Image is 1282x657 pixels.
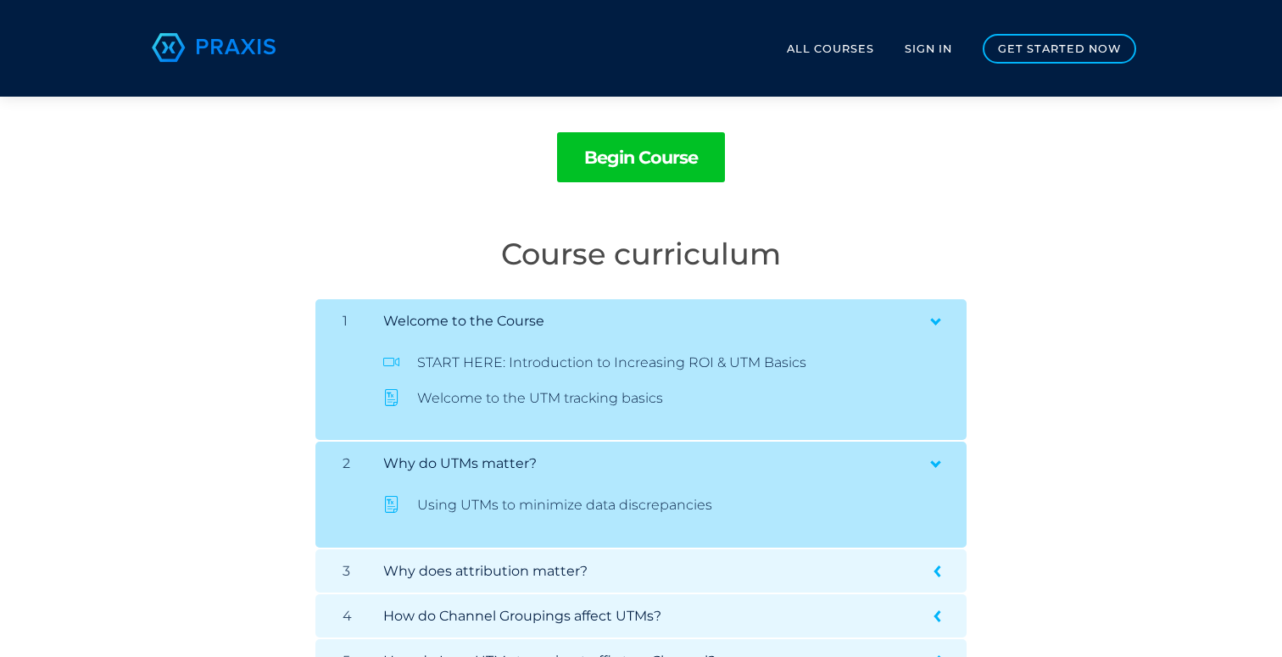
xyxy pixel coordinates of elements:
span: START HERE: Introduction to Increasing ROI & UTM Basics [383,356,912,370]
span: 1 [343,315,348,328]
h5: How do Channel Groupings affect UTMs? [383,608,953,624]
a: All Courses [787,42,874,55]
a: Get started now [983,34,1136,64]
span: Using UTMs to minimize data discrepancies [383,498,912,512]
h5: Welcome to the Course [383,313,953,329]
span: 2 [343,457,350,470]
a: Begin Course [557,132,725,182]
h3: Course curriculum [315,237,967,272]
img: Praxis Data Academy [146,22,281,73]
h5: Why do UTMs matter? [383,455,953,471]
span: 3 [343,565,350,578]
a: Sign In [905,42,952,55]
span: 4 [343,610,352,623]
span: Welcome to the UTM tracking basics [383,392,912,405]
h5: Why does attribution matter? [383,563,953,579]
